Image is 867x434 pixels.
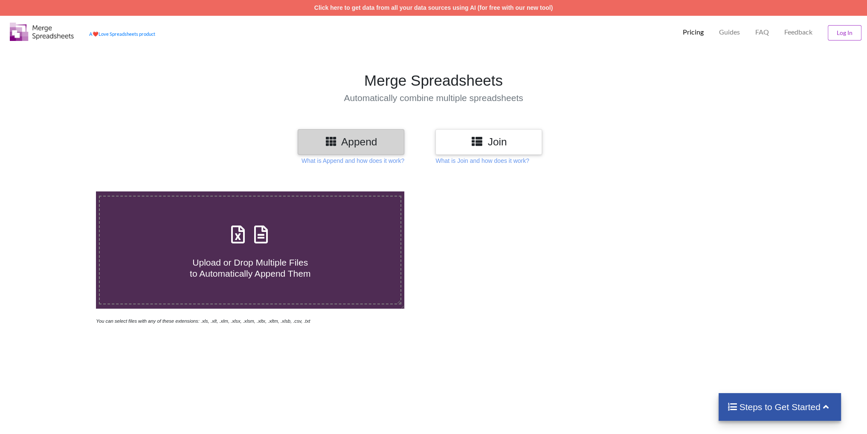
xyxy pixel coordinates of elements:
a: AheartLove Spreadsheets product [89,31,155,37]
h3: Append [304,136,398,148]
span: heart [93,31,99,37]
i: You can select files with any of these extensions: .xls, .xlt, .xlm, .xlsx, .xlsm, .xltx, .xltm, ... [96,318,310,324]
p: What is Append and how does it work? [302,156,404,165]
h4: Steps to Get Started [727,402,832,412]
h3: Join [442,136,536,148]
p: What is Join and how does it work? [435,156,529,165]
a: Click here to get data from all your data sources using AI (for free with our new tool) [314,4,553,11]
p: Guides [719,28,740,37]
button: Log In [828,25,861,41]
p: FAQ [755,28,769,37]
img: Logo.png [10,23,74,41]
p: Pricing [683,28,704,37]
span: Feedback [784,29,812,35]
span: Upload or Drop Multiple Files to Automatically Append Them [190,258,310,278]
